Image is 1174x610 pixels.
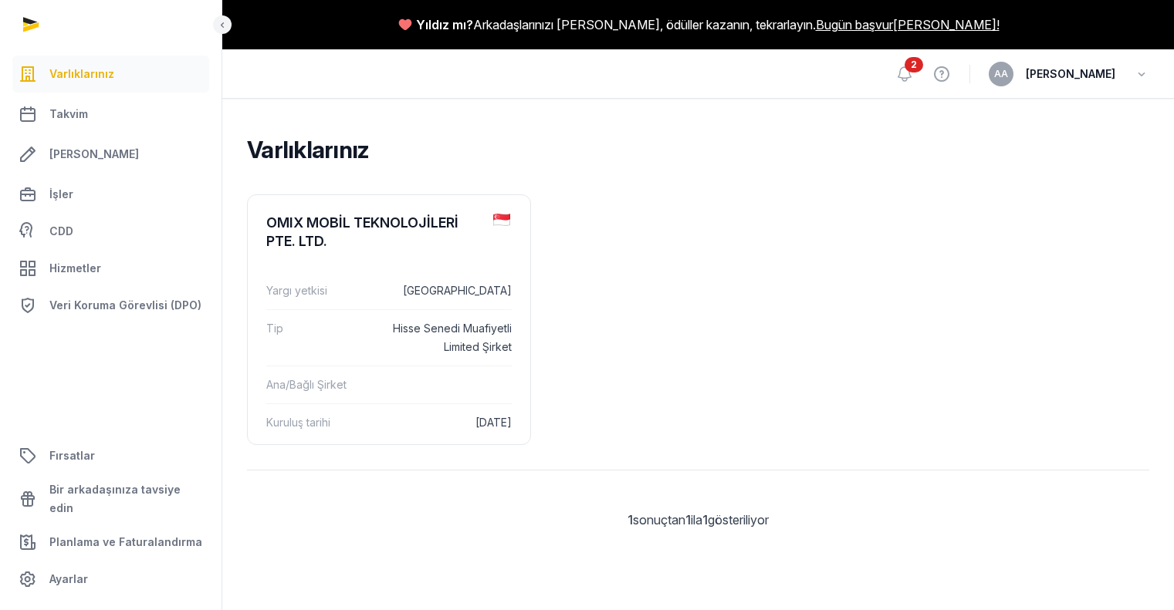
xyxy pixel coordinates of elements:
[12,136,209,173] a: [PERSON_NAME]
[691,512,702,527] font: ila
[266,214,458,249] font: OMIX MOBİL TEKNOLOJİLERİ PTE. LTD.
[12,216,209,247] a: CDD
[12,250,209,287] a: Hizmetler
[475,416,512,429] font: [DATE]
[816,15,1000,34] a: Bugün başvur[PERSON_NAME]!
[266,378,347,391] font: Ana/Bağlı Şirket
[708,512,769,527] font: gösteriliyor
[994,68,1008,79] font: AA
[702,512,708,527] font: 1
[248,195,530,453] a: OMIX MOBİL TEKNOLOJİLERİ PTE. LTD.Yargı yetkisi[GEOGRAPHIC_DATA]TipHisse Senedi Muafiyetli Limite...
[49,298,201,312] font: Veri Koruma Görevlisi (DPO)
[49,147,139,160] font: [PERSON_NAME]
[403,284,512,297] font: [GEOGRAPHIC_DATA]
[12,561,209,598] a: Ayarlar
[12,474,209,524] a: Bir arkadaşınıza tavsiye edin
[989,62,1013,86] button: AA
[49,572,88,585] font: Ayarlar
[633,512,685,527] font: sonuçtan
[247,136,369,163] font: Varlıklarınız
[49,449,95,462] font: Fırsatlar
[49,483,181,514] font: Bir arkadaşınıza tavsiye edin
[12,437,209,474] a: Fırsatlar
[416,17,473,32] font: Yıldız mı?
[911,59,917,70] font: 2
[493,214,509,226] img: sg.png
[12,290,209,321] a: Veri Koruma Görevlisi (DPO)
[1026,67,1115,80] font: [PERSON_NAME]
[49,224,73,238] font: CDD
[266,284,327,297] font: Yargı yetkisi
[49,107,88,120] font: Takvim
[12,524,209,561] a: Planlama ve Faturalandırma
[12,96,209,133] a: Takvim
[49,187,73,201] font: İşler
[12,176,209,213] a: İşler
[49,261,101,275] font: Hizmetler
[12,56,209,93] a: Varlıklarınız
[266,322,283,335] font: Tip
[816,17,1000,32] font: Bugün başvur[PERSON_NAME]!
[49,535,202,548] font: Planlama ve Faturalandırma
[393,322,512,353] font: Hisse Senedi Muafiyetli Limited Şirket
[685,512,691,527] font: 1
[628,512,633,527] font: 1
[49,67,114,80] font: Varlıklarınız
[266,416,330,429] font: Kuruluş tarihi
[473,17,816,32] font: Arkadaşlarınızı [PERSON_NAME], ödüller kazanın, tekrarlayın.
